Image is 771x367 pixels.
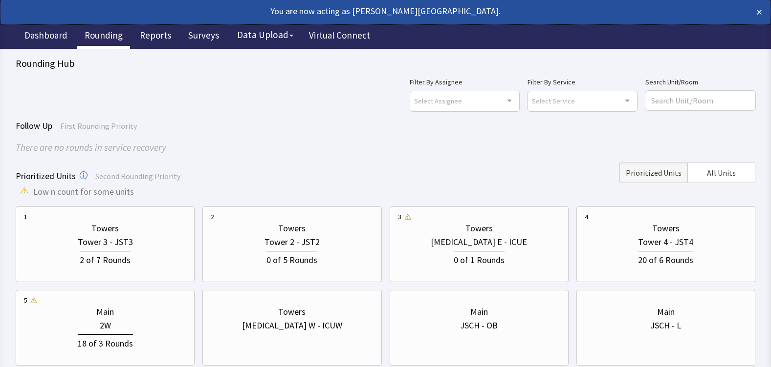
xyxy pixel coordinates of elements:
div: Main [657,305,675,319]
div: There are no rounds in service recovery [16,141,755,155]
button: All Units [687,163,755,183]
div: 2 of 7 Rounds [80,251,131,267]
div: JSCH - OB [460,319,498,332]
div: 0 of 1 Rounds [454,251,505,267]
div: Tower 3 - JST3 [78,235,133,249]
div: JSCH - L [650,319,681,332]
span: All Units [707,167,736,179]
div: Rounding Hub [16,57,755,70]
button: × [756,4,762,20]
div: 20 of 6 Rounds [638,251,693,267]
div: 3 [398,212,401,222]
div: 18 of 3 Rounds [78,334,133,350]
div: Towers [91,222,119,235]
span: Select Assignee [414,95,462,106]
label: Filter By Service [528,76,638,88]
div: 5 [24,295,27,305]
div: Towers [465,222,493,235]
div: You are now acting as [PERSON_NAME][GEOGRAPHIC_DATA]. [9,4,687,18]
button: Prioritized Units [619,163,687,183]
label: Search Unit/Room [645,76,755,88]
span: Select Service [532,95,575,106]
a: Surveys [181,24,226,49]
input: Search Unit/Room [645,91,755,110]
div: Towers [278,222,306,235]
span: Second Rounding Priority [95,171,180,181]
a: Rounding [77,24,130,49]
button: Data Upload [231,26,299,44]
label: Filter By Assignee [410,76,520,88]
div: Main [96,305,114,319]
div: Main [470,305,488,319]
span: First Rounding Priority [60,121,137,131]
div: Towers [278,305,306,319]
div: Follow Up [16,119,755,133]
span: Prioritized Units [16,170,76,182]
div: [MEDICAL_DATA] E - ICUE [431,235,527,249]
span: Low n count for some units [33,185,134,199]
a: Dashboard [17,24,75,49]
div: 0 of 5 Rounds [266,251,317,267]
div: Towers [652,222,680,235]
div: 4 [585,212,588,222]
div: 2W [100,319,111,332]
div: [MEDICAL_DATA] W - ICUW [242,319,342,332]
a: Virtual Connect [302,24,377,49]
div: 1 [24,212,27,222]
div: Tower 2 - JST2 [264,235,320,249]
span: Prioritized Units [626,167,682,179]
div: Tower 4 - JST4 [638,235,693,249]
div: 2 [211,212,214,222]
a: Reports [132,24,178,49]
